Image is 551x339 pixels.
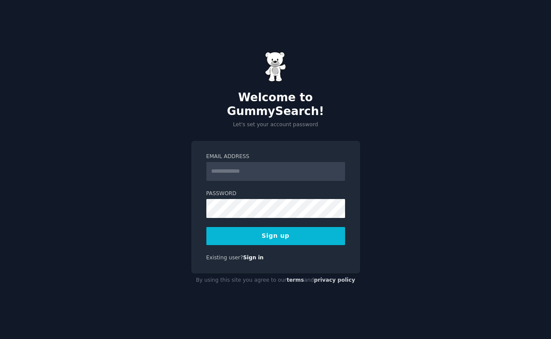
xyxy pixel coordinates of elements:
[206,255,243,261] span: Existing user?
[191,91,360,118] h2: Welcome to GummySearch!
[191,121,360,129] p: Let's set your account password
[243,255,264,261] a: Sign in
[265,52,286,82] img: Gummy Bear
[191,274,360,287] div: By using this site you agree to our and
[314,277,355,283] a: privacy policy
[206,190,345,198] label: Password
[206,227,345,245] button: Sign up
[206,153,345,161] label: Email Address
[286,277,304,283] a: terms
